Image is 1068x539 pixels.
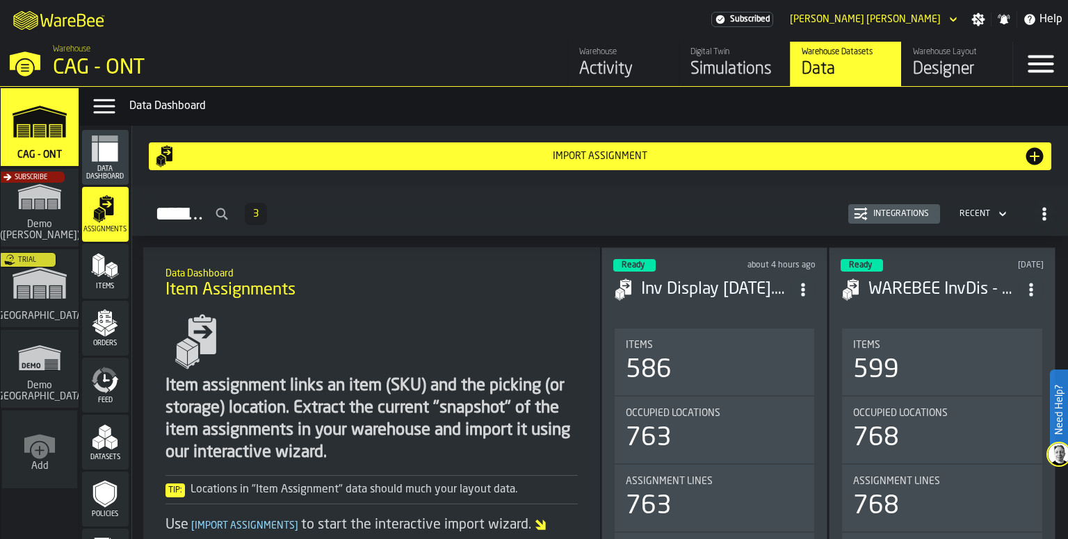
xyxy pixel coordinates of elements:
span: Assignments [82,226,129,233]
div: Title [626,408,804,419]
span: [ [191,521,195,531]
span: Items [626,340,653,351]
div: status-3 2 [613,259,656,272]
h2: button-Assignments [132,187,1068,236]
span: Items [853,340,880,351]
label: button-toggle-Notifications [992,13,1017,26]
span: Feed [82,397,129,404]
div: Use to start the interactive import wizard. [165,515,578,535]
div: 763 [626,424,672,452]
div: status-3 2 [841,259,883,272]
div: 768 [853,424,899,452]
div: Title [853,340,1031,351]
li: menu Assignments [82,187,129,242]
div: 599 [853,356,899,384]
span: Ready [849,261,872,269]
div: Title [626,476,804,487]
div: DropdownMenuValue-Tapankumar Kanubhai Meghani MEGHANI [790,14,941,25]
div: Designer [913,58,1001,81]
button: button-Import assignment [149,142,1051,170]
button: button-Integrations [848,204,940,224]
span: Occupied Locations [853,408,948,419]
div: Simulations [690,58,779,81]
a: link-to-/wh/i/81126f66-c9dd-4fd0-bd4b-ffd618919ba4/simulations [1,88,79,169]
a: link-to-/wh/i/81126f66-c9dd-4fd0-bd4b-ffd618919ba4/feed/ [567,42,679,86]
span: Warehouse [53,44,90,54]
div: stat-Items [615,329,815,395]
div: Locations in "Item Assignment" data should much your layout data. [165,481,578,498]
div: Activity [579,58,667,81]
a: link-to-/wh/i/81126f66-c9dd-4fd0-bd4b-ffd618919ba4/designer [901,42,1012,86]
h2: Sub Title [165,265,578,279]
div: Warehouse Layout [913,47,1001,57]
span: Trial [18,256,36,264]
span: Policies [82,511,129,518]
a: link-to-/wh/i/81126f66-c9dd-4fd0-bd4b-ffd618919ba4/simulations [679,42,790,86]
label: button-toggle-Settings [966,13,991,26]
span: Assignment lines [626,476,713,487]
span: Datasets [82,454,129,461]
li: menu Datasets [82,415,129,470]
div: Digital Twin [690,47,779,57]
div: DropdownMenuValue-Tapankumar Kanubhai Meghani MEGHANI [784,11,960,28]
div: stat-Occupied Locations [842,397,1042,463]
div: 763 [626,492,672,520]
label: button-toggle-Menu [1013,42,1068,86]
a: link-to-/wh/new [2,411,77,491]
div: Title [626,340,804,351]
span: Items [82,283,129,290]
label: button-toggle-Data Menu [85,92,124,120]
div: DropdownMenuValue-4 [954,206,1010,222]
div: Menu Subscription [711,12,773,27]
div: CAG - ONT [53,56,428,81]
div: Updated: 5/1/2025, 2:46:05 PM Created: 5/1/2025, 2:45:58 PM [965,260,1044,270]
span: CAG - ONT [15,149,65,160]
div: stat-Assignment lines [842,465,1042,531]
div: 586 [626,356,672,384]
li: menu Items [82,244,129,299]
span: Ready [622,261,645,269]
h3: Inv Display [DATE].csv [641,279,791,301]
a: link-to-/wh/i/dbcf2930-f09f-4140-89fc-d1e1c3a767ca/simulations [1,169,79,249]
div: Title [853,408,1031,419]
div: Warehouse Datasets [802,47,890,57]
span: Data Dashboard [82,165,129,181]
div: Inv Display 09.09.25.csv [641,279,791,301]
span: ] [295,521,298,531]
span: Orders [82,340,129,347]
li: menu Policies [82,472,129,527]
div: stat-Occupied Locations [615,397,815,463]
div: Title [853,476,1031,487]
div: Data [802,58,890,81]
div: stat-Items [842,329,1042,395]
h3: WAREBEE InvDis - 0501.csv [868,279,1019,301]
span: Item Assignments [165,279,296,301]
div: Import assignment [177,151,1023,162]
div: DropdownMenuValue-4 [960,209,990,219]
label: Need Help? [1051,371,1067,449]
li: menu Feed [82,358,129,413]
a: link-to-/wh/i/16932755-72b9-4ea4-9c69-3f1f3a500823/simulations [1,330,79,411]
div: Data Dashboard [129,98,1062,115]
a: link-to-/wh/i/b8e8645a-5c77-43f4-8135-27e3a4d97801/simulations [1,249,79,330]
div: stat-Assignment lines [615,465,815,531]
span: Add [31,461,49,472]
div: ButtonLoadMore-Load More-Prev-First-Last [239,203,273,225]
li: menu Orders [82,301,129,356]
span: Subscribe [15,174,47,181]
span: Tip: [165,483,185,497]
div: title-Item Assignments [154,258,589,308]
span: Import Assignments [188,521,301,531]
span: Subscribed [730,15,770,24]
span: Occupied Locations [626,408,720,419]
div: Updated: 9/9/2025, 5:01:29 PM Created: 9/9/2025, 5:00:56 PM [737,260,816,270]
a: link-to-/wh/i/81126f66-c9dd-4fd0-bd4b-ffd618919ba4/data [790,42,901,86]
span: Assignment lines [853,476,940,487]
div: 768 [853,492,899,520]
